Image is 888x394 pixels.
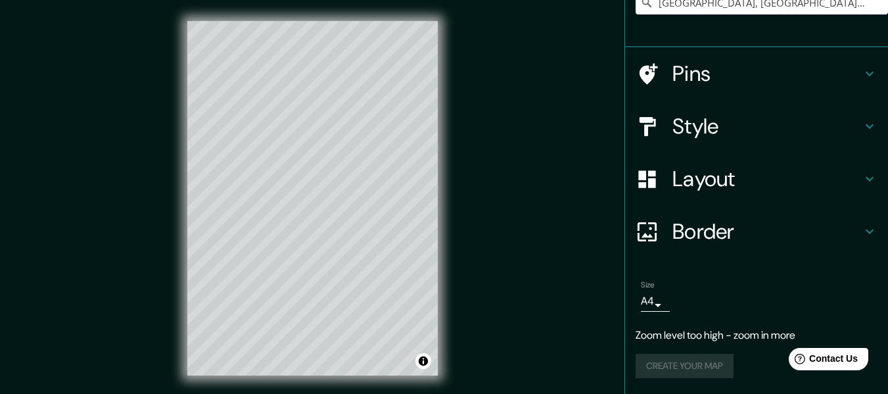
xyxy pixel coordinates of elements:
h4: Pins [672,61,862,87]
div: Pins [625,47,888,100]
div: Layout [625,153,888,205]
h4: Style [672,113,862,139]
h4: Border [672,218,862,245]
button: Toggle attribution [415,353,431,369]
label: Size [641,280,655,291]
p: Zoom level too high - zoom in more [636,328,877,343]
div: Border [625,205,888,258]
div: Style [625,100,888,153]
div: A4 [641,291,670,312]
iframe: Help widget launcher [771,343,874,380]
h4: Layout [672,166,862,192]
